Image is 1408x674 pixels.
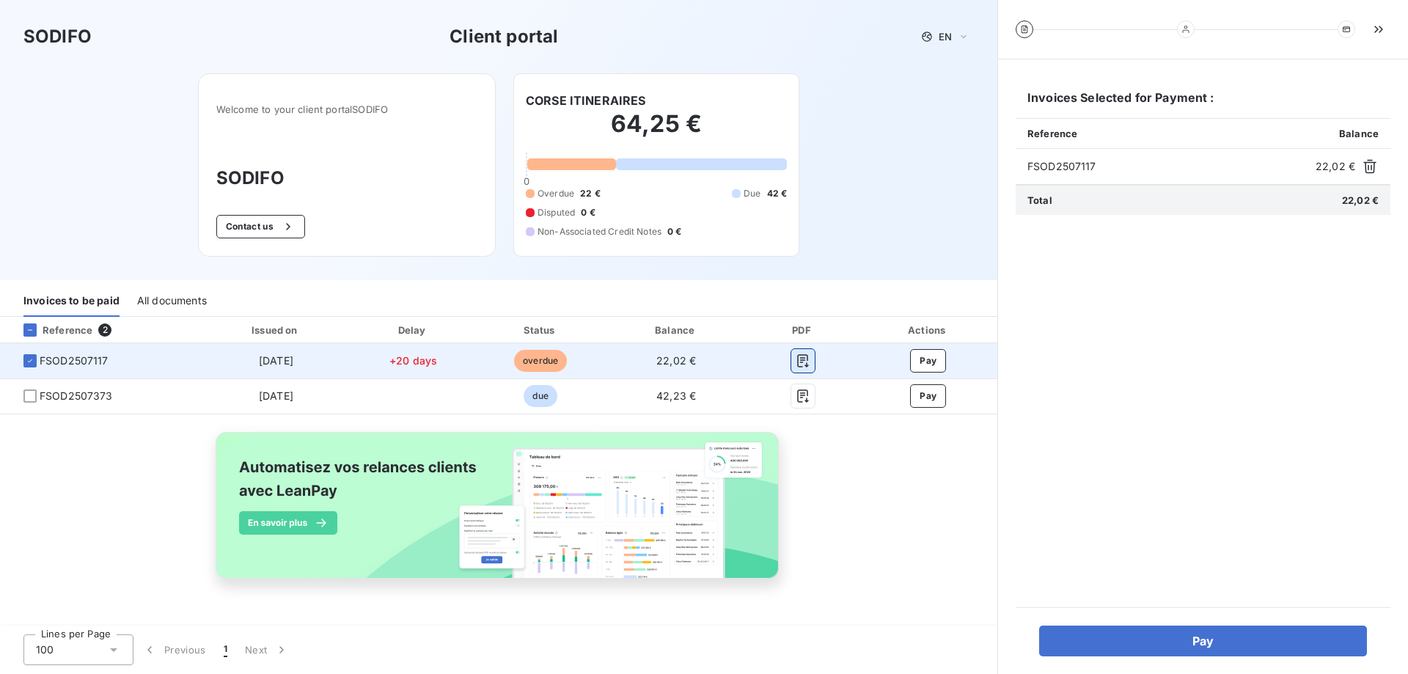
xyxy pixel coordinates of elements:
[1027,194,1052,206] span: Total
[354,323,473,337] div: Delay
[744,187,760,200] span: Due
[524,175,529,187] span: 0
[202,423,795,604] img: banner
[1316,159,1355,174] span: 22,02 €
[580,187,601,200] span: 22 €
[526,92,646,109] h6: CORSE ITINERAIRES
[526,109,787,153] h2: 64,25 €
[137,286,207,317] div: All documents
[538,225,661,238] span: Non-Associated Credit Notes
[36,642,54,657] span: 100
[23,286,120,317] div: Invoices to be paid
[750,323,857,337] div: PDF
[538,187,574,200] span: Overdue
[259,354,293,367] span: [DATE]
[939,31,952,43] span: EN
[1339,128,1379,139] span: Balance
[40,389,113,403] span: FSOD2507373
[1027,159,1310,174] span: FSOD2507117
[767,187,788,200] span: 42 €
[656,354,696,367] span: 22,02 €
[236,634,298,665] button: Next
[1039,626,1367,656] button: Pay
[667,225,681,238] span: 0 €
[216,165,477,191] h3: SODIFO
[12,323,92,337] div: Reference
[23,23,92,50] h3: SODIFO
[40,354,109,368] span: FSOD2507117
[479,323,603,337] div: Status
[862,323,994,337] div: Actions
[98,323,111,337] span: 2
[538,206,575,219] span: Disputed
[581,206,595,219] span: 0 €
[656,389,696,402] span: 42,23 €
[609,323,744,337] div: Balance
[216,103,477,115] span: Welcome to your client portal SODIFO
[1342,194,1379,206] span: 22,02 €
[524,385,557,407] span: due
[389,354,437,367] span: +20 days
[215,634,236,665] button: 1
[910,384,946,408] button: Pay
[216,215,305,238] button: Contact us
[133,634,215,665] button: Previous
[204,323,348,337] div: Issued on
[450,23,558,50] h3: Client portal
[514,350,567,372] span: overdue
[1016,89,1390,118] h6: Invoices Selected for Payment :
[1027,128,1077,139] span: Reference
[910,349,946,373] button: Pay
[224,642,227,657] span: 1
[259,389,293,402] span: [DATE]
